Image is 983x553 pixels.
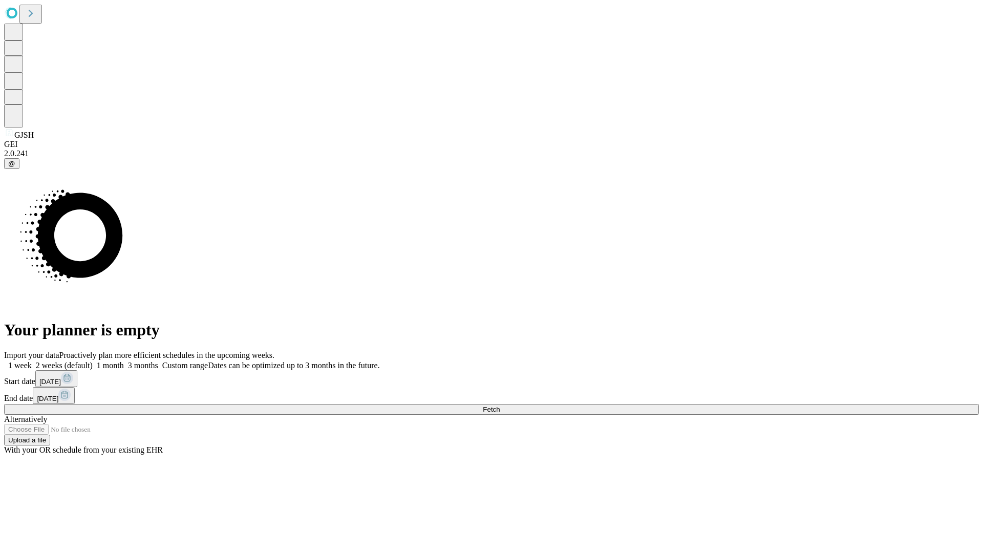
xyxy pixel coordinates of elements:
span: Fetch [483,406,500,413]
span: Import your data [4,351,59,359]
button: @ [4,158,19,169]
span: 1 week [8,361,32,370]
span: GJSH [14,131,34,139]
span: @ [8,160,15,167]
span: Alternatively [4,415,47,423]
span: [DATE] [37,395,58,402]
span: 3 months [128,361,158,370]
span: 1 month [97,361,124,370]
span: 2 weeks (default) [36,361,93,370]
button: Upload a file [4,435,50,445]
div: 2.0.241 [4,149,979,158]
button: [DATE] [35,370,77,387]
span: Dates can be optimized up to 3 months in the future. [208,361,379,370]
div: GEI [4,140,979,149]
div: End date [4,387,979,404]
button: Fetch [4,404,979,415]
span: Proactively plan more efficient schedules in the upcoming weeks. [59,351,274,359]
button: [DATE] [33,387,75,404]
div: Start date [4,370,979,387]
h1: Your planner is empty [4,321,979,339]
span: [DATE] [39,378,61,386]
span: With your OR schedule from your existing EHR [4,445,163,454]
span: Custom range [162,361,208,370]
